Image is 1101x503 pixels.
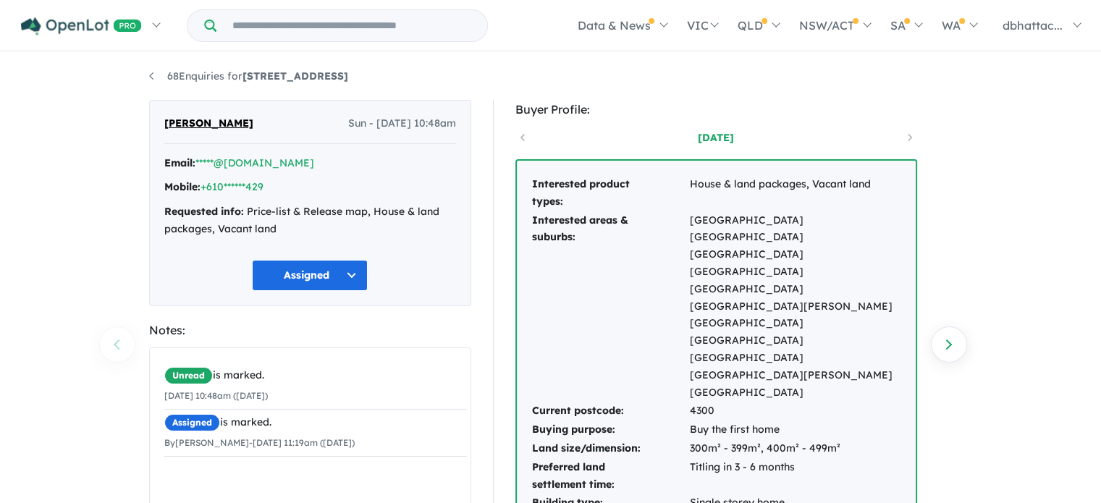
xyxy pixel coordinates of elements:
td: Interested product types: [531,175,689,211]
span: [PERSON_NAME] [164,115,253,132]
strong: Requested info: [164,205,244,218]
span: dbhattac... [1003,18,1063,33]
small: By [PERSON_NAME] - [DATE] 11:19am ([DATE]) [164,437,355,448]
div: Notes: [149,321,471,340]
td: Interested areas & suburbs: [531,211,689,402]
span: Sun - [DATE] 10:48am [348,115,456,132]
td: Preferred land settlement time: [531,458,689,494]
span: Assigned [164,414,220,431]
span: Unread [164,367,213,384]
td: Land size/dimension: [531,439,689,458]
nav: breadcrumb [149,68,953,85]
td: Current postcode: [531,402,689,420]
button: Assigned [252,260,368,291]
div: Price-list & Release map, House & land packages, Vacant land [164,203,456,238]
td: House & land packages, Vacant land [689,175,901,211]
div: is marked. [164,367,467,384]
td: Buy the first home [689,420,901,439]
td: 300m² - 399m², 400m² - 499m² [689,439,901,458]
strong: [STREET_ADDRESS] [242,69,348,83]
small: [DATE] 10:48am ([DATE]) [164,390,268,401]
strong: Email: [164,156,195,169]
td: Titling in 3 - 6 months [689,458,901,494]
img: Openlot PRO Logo White [21,17,142,35]
div: is marked. [164,414,467,431]
a: 68Enquiries for[STREET_ADDRESS] [149,69,348,83]
div: Buyer Profile: [515,100,917,119]
td: [GEOGRAPHIC_DATA] [GEOGRAPHIC_DATA] [GEOGRAPHIC_DATA] [GEOGRAPHIC_DATA] [GEOGRAPHIC_DATA] [GEOGRA... [689,211,901,402]
td: Buying purpose: [531,420,689,439]
td: 4300 [689,402,901,420]
a: [DATE] [654,130,777,145]
strong: Mobile: [164,180,201,193]
input: Try estate name, suburb, builder or developer [219,10,484,41]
